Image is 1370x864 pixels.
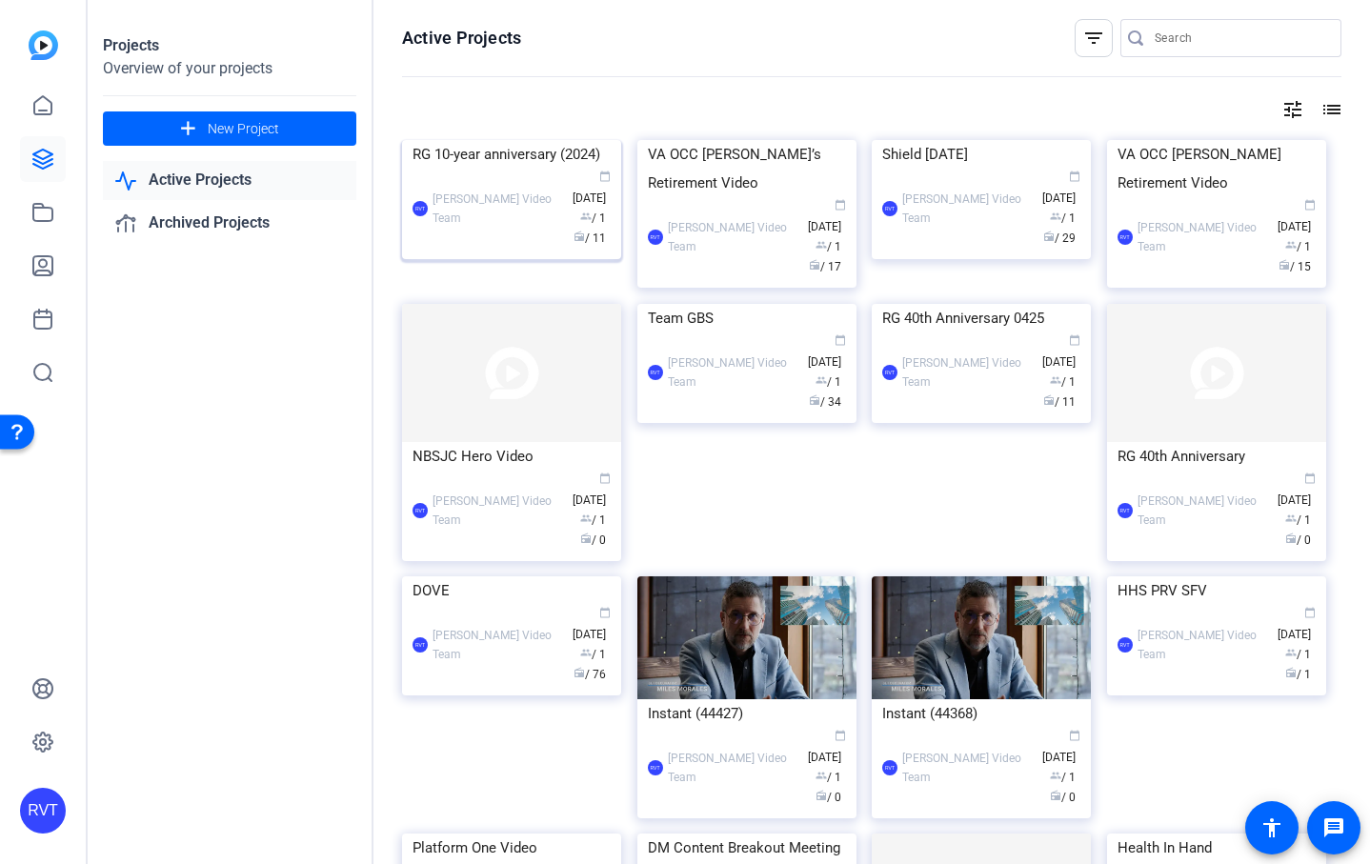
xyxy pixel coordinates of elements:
[808,731,846,764] span: [DATE]
[1285,533,1311,547] span: / 0
[1285,512,1297,524] span: group
[809,259,820,271] span: radio
[1118,576,1316,605] div: HHS PRV SFV
[1118,637,1133,653] div: RVT
[809,260,841,273] span: / 17
[208,119,279,139] span: New Project
[1042,731,1080,764] span: [DATE]
[1285,532,1297,544] span: radio
[1069,730,1080,741] span: calendar_today
[580,648,606,661] span: / 1
[816,770,827,781] span: group
[574,231,606,245] span: / 11
[1050,790,1061,801] span: radio
[1304,607,1316,618] span: calendar_today
[882,304,1080,332] div: RG 40th Anniversary 0425
[835,334,846,346] span: calendar_today
[599,607,611,618] span: calendar_today
[103,204,356,243] a: Archived Projects
[1138,492,1268,530] div: [PERSON_NAME] Video Team
[580,533,606,547] span: / 0
[1118,442,1316,471] div: RG 40th Anniversary
[816,375,841,389] span: / 1
[809,395,841,409] span: / 34
[648,760,663,775] div: RVT
[413,140,611,169] div: RG 10-year anniversary (2024)
[580,647,592,658] span: group
[574,231,585,242] span: radio
[816,239,827,251] span: group
[1319,98,1341,121] mat-icon: list
[1279,259,1290,271] span: radio
[668,749,798,787] div: [PERSON_NAME] Video Team
[1138,626,1268,664] div: [PERSON_NAME] Video Team
[1069,171,1080,182] span: calendar_today
[648,699,846,728] div: Instant (44427)
[648,230,663,245] div: RVT
[1069,334,1080,346] span: calendar_today
[580,513,606,527] span: / 1
[808,335,846,369] span: [DATE]
[433,492,563,530] div: [PERSON_NAME] Video Team
[1304,199,1316,211] span: calendar_today
[816,771,841,784] span: / 1
[1118,230,1133,245] div: RVT
[648,304,846,332] div: Team GBS
[882,201,897,216] div: RVT
[1138,218,1268,256] div: [PERSON_NAME] Video Team
[1118,503,1133,518] div: RVT
[580,211,592,222] span: group
[580,532,592,544] span: radio
[668,218,798,256] div: [PERSON_NAME] Video Team
[413,503,428,518] div: RVT
[1118,834,1316,862] div: Health In Hand
[103,161,356,200] a: Active Projects
[1285,513,1311,527] span: / 1
[1322,816,1345,839] mat-icon: message
[413,834,611,862] div: Platform One Video
[1285,668,1311,681] span: / 1
[176,117,200,141] mat-icon: add
[1260,816,1283,839] mat-icon: accessibility
[882,365,897,380] div: RVT
[413,576,611,605] div: DOVE
[648,140,846,197] div: VA OCC [PERSON_NAME]’s Retirement Video
[1043,394,1055,406] span: radio
[816,791,841,804] span: / 0
[574,667,585,678] span: radio
[1042,335,1080,369] span: [DATE]
[1304,472,1316,484] span: calendar_today
[103,57,356,80] div: Overview of your projects
[1050,791,1076,804] span: / 0
[433,626,563,664] div: [PERSON_NAME] Video Team
[648,365,663,380] div: RVT
[580,211,606,225] span: / 1
[809,394,820,406] span: radio
[835,199,846,211] span: calendar_today
[882,760,897,775] div: RVT
[1155,27,1326,50] input: Search
[103,111,356,146] button: New Project
[1281,98,1304,121] mat-icon: tune
[1043,231,1055,242] span: radio
[573,473,611,507] span: [DATE]
[29,30,58,60] img: blue-gradient.svg
[574,668,606,681] span: / 76
[668,353,798,392] div: [PERSON_NAME] Video Team
[599,171,611,182] span: calendar_today
[902,353,1033,392] div: [PERSON_NAME] Video Team
[1285,667,1297,678] span: radio
[402,27,521,50] h1: Active Projects
[1050,375,1076,389] span: / 1
[1050,771,1076,784] span: / 1
[413,442,611,471] div: NBSJC Hero Video
[1082,27,1105,50] mat-icon: filter_list
[1279,260,1311,273] span: / 15
[1050,211,1061,222] span: group
[1285,239,1297,251] span: group
[835,730,846,741] span: calendar_today
[816,374,827,386] span: group
[816,790,827,801] span: radio
[413,201,428,216] div: RVT
[1285,648,1311,661] span: / 1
